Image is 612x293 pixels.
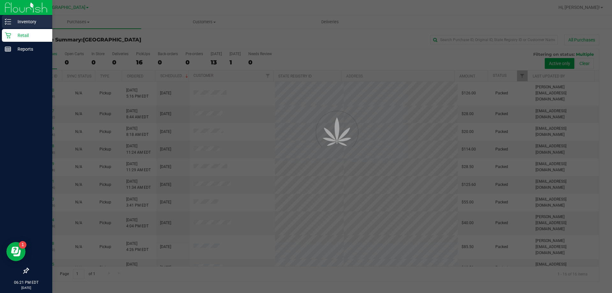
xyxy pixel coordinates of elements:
[5,18,11,25] inline-svg: Inventory
[11,45,49,53] p: Reports
[11,32,49,39] p: Retail
[19,241,26,249] iframe: Resource center unread badge
[6,242,25,261] iframe: Resource center
[5,32,11,39] inline-svg: Retail
[3,280,49,285] p: 06:21 PM EDT
[11,18,49,26] p: Inventory
[3,285,49,290] p: [DATE]
[5,46,11,52] inline-svg: Reports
